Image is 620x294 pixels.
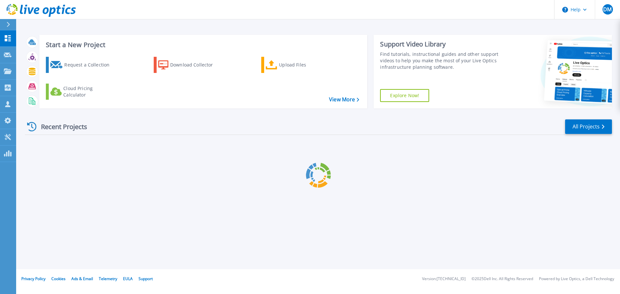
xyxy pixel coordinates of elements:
a: Explore Now! [380,89,429,102]
div: Find tutorials, instructional guides and other support videos to help you make the most of your L... [380,51,501,70]
a: Upload Files [261,57,333,73]
a: Support [139,276,153,281]
div: Download Collector [170,58,222,71]
a: EULA [123,276,133,281]
a: Privacy Policy [21,276,46,281]
a: Request a Collection [46,57,118,73]
div: Support Video Library [380,40,501,48]
li: Version: [TECHNICAL_ID] [422,277,466,281]
a: Download Collector [154,57,226,73]
li: Powered by Live Optics, a Dell Technology [539,277,614,281]
div: Upload Files [279,58,331,71]
a: Cookies [51,276,66,281]
h3: Start a New Project [46,41,359,48]
div: Request a Collection [64,58,116,71]
a: View More [329,96,359,103]
a: Ads & Email [71,276,93,281]
a: All Projects [565,119,612,134]
span: DM [603,7,612,12]
a: Cloud Pricing Calculator [46,84,118,100]
div: Cloud Pricing Calculator [63,85,115,98]
div: Recent Projects [25,119,96,135]
a: Telemetry [99,276,117,281]
li: © 2025 Dell Inc. All Rights Reserved [471,277,533,281]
